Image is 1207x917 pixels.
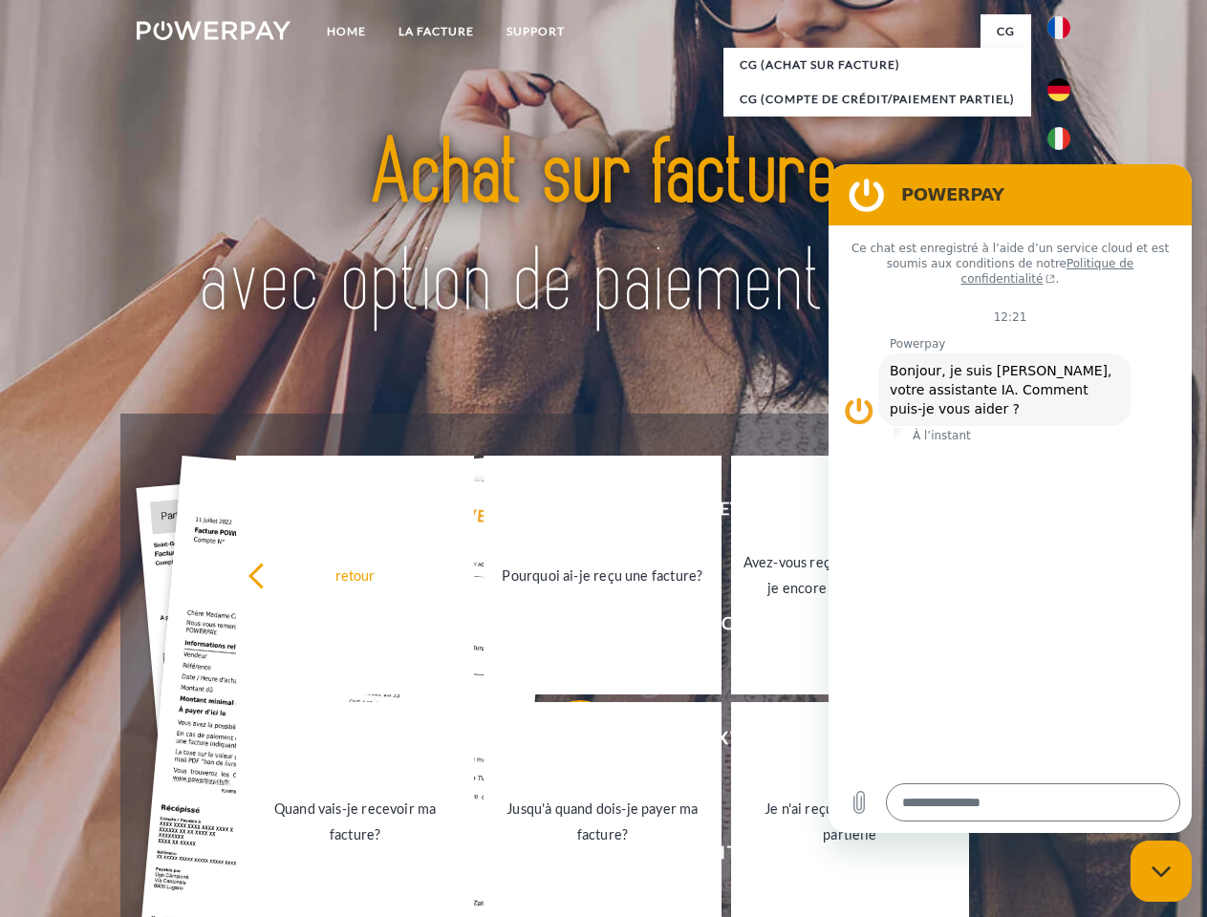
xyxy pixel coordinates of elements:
img: fr [1047,16,1070,39]
a: Support [490,14,581,49]
div: Pourquoi ai-je reçu une facture? [495,562,710,587]
a: CG (Compte de crédit/paiement partiel) [723,82,1031,117]
iframe: Bouton de lancement de la fenêtre de messagerie, conversation en cours [1131,841,1192,902]
iframe: Fenêtre de messagerie [829,164,1192,833]
a: Avez-vous reçu mes paiements, ai-je encore un solde ouvert? [731,456,969,694]
div: Jusqu'à quand dois-je payer ma facture? [495,796,710,847]
div: Je n'ai reçu qu'une livraison partielle [743,796,958,847]
div: Avez-vous reçu mes paiements, ai-je encore un solde ouvert? [743,549,958,601]
a: LA FACTURE [382,14,490,49]
a: CG [981,14,1031,49]
img: title-powerpay_fr.svg [183,92,1024,366]
div: Quand vais-je recevoir ma facture? [248,796,463,847]
a: Home [311,14,382,49]
img: it [1047,127,1070,150]
a: CG (achat sur facture) [723,48,1031,82]
img: logo-powerpay-white.svg [137,21,291,40]
div: retour [248,562,463,587]
img: de [1047,78,1070,101]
